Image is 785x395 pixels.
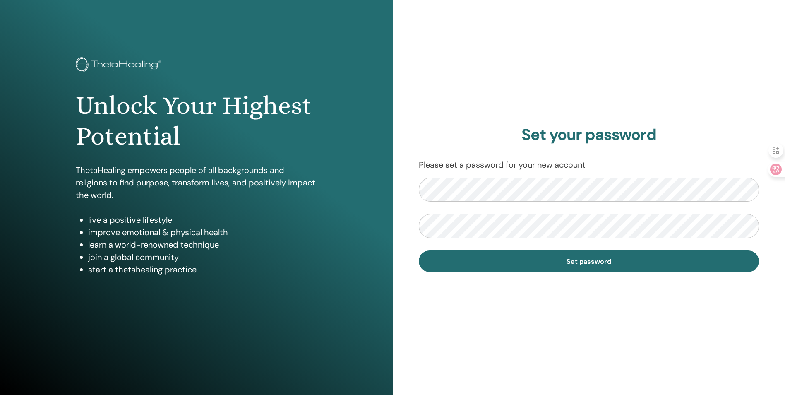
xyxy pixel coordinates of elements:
li: live a positive lifestyle [88,214,317,226]
li: join a global community [88,251,317,263]
li: improve emotional & physical health [88,226,317,238]
li: start a thetahealing practice [88,263,317,276]
li: learn a world-renowned technique [88,238,317,251]
h2: Set your password [419,125,759,145]
p: Please set a password for your new account [419,159,759,171]
span: Set password [567,257,611,266]
button: Set password [419,250,759,272]
p: ThetaHealing empowers people of all backgrounds and religions to find purpose, transform lives, a... [76,164,317,201]
h1: Unlock Your Highest Potential [76,90,317,152]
